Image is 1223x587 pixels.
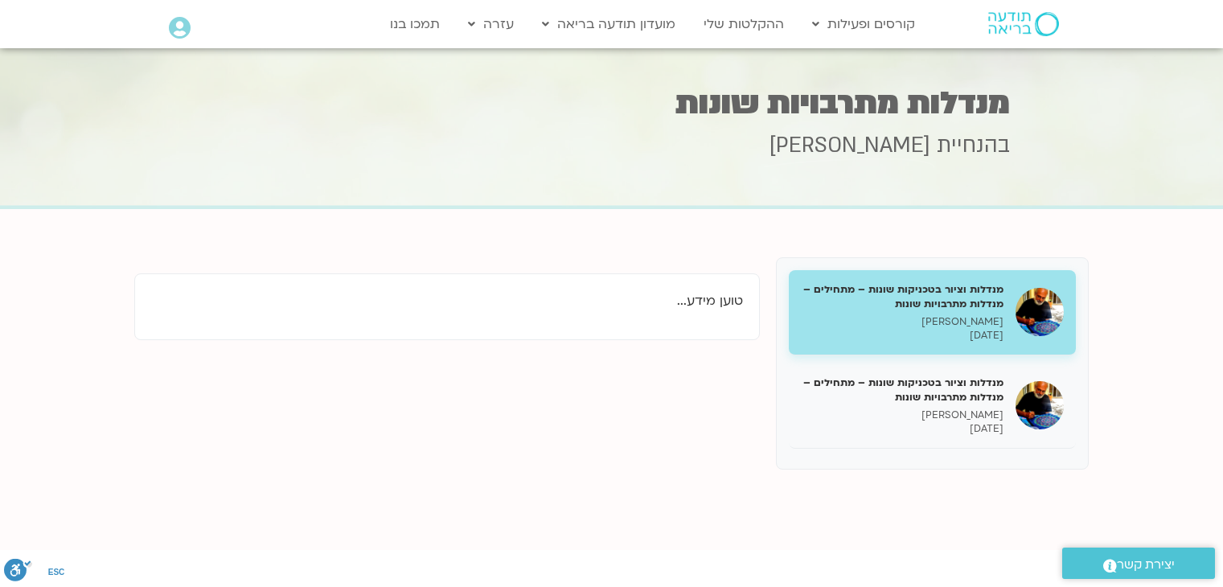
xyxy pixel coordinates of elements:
[151,290,743,312] p: טוען מידע...
[534,9,683,39] a: מועדון תודעה בריאה
[937,131,1010,160] span: בהנחיית
[1016,288,1064,336] img: מנדלות וציור בטכניקות שונות – מתחילים – מנדלות מתרבויות שונות
[801,329,1003,343] p: [DATE]
[801,315,1003,329] p: [PERSON_NAME]
[1117,554,1175,576] span: יצירת קשר
[214,88,1010,119] h1: מנדלות מתרבויות שונות
[801,408,1003,422] p: [PERSON_NAME]
[804,9,923,39] a: קורסים ופעילות
[696,9,792,39] a: ההקלטות שלי
[460,9,522,39] a: עזרה
[382,9,448,39] a: תמכו בנו
[988,12,1059,36] img: תודעה בריאה
[801,422,1003,436] p: [DATE]
[801,282,1003,311] h5: מנדלות וציור בטכניקות שונות – מתחילים – מנדלות מתרבויות שונות
[1016,381,1064,429] img: מנדלות וציור בטכניקות שונות – מתחילים – מנדלות מתרבויות שונות
[1062,548,1215,579] a: יצירת קשר
[801,376,1003,404] h5: מנדלות וציור בטכניקות שונות – מתחילים – מנדלות מתרבויות שונות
